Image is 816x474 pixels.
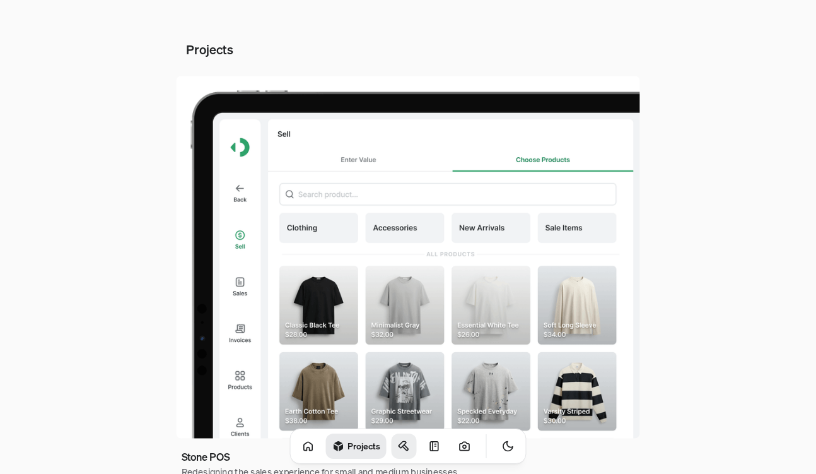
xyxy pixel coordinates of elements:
h3: Stone POS [182,449,230,465]
a: Projects [326,434,387,459]
h2: Projects [186,40,233,59]
h1: Projects [347,440,380,452]
button: Toggle Theme [496,434,521,459]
